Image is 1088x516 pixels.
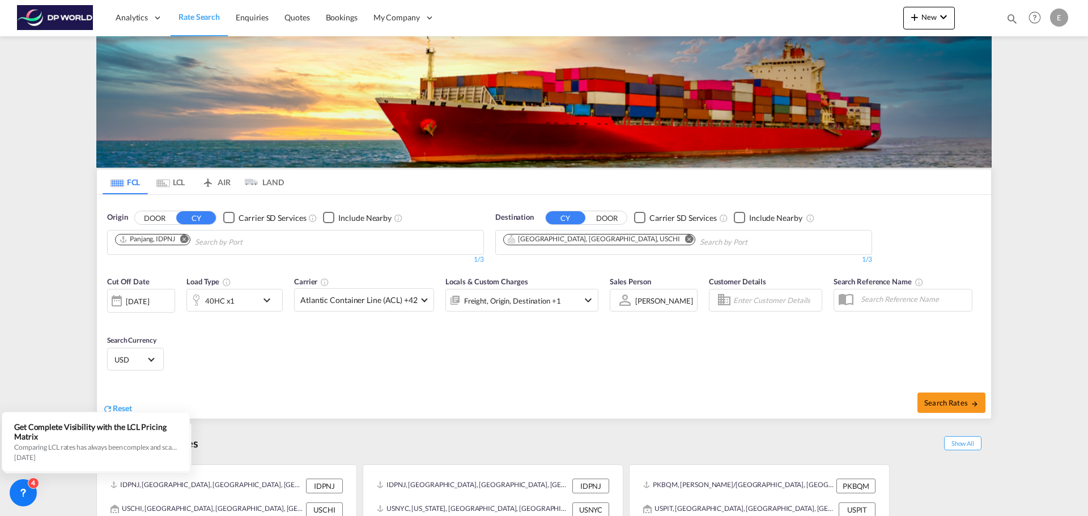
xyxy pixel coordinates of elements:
[908,12,950,22] span: New
[294,277,329,286] span: Carrier
[239,169,284,194] md-tab-item: LAND
[195,233,303,251] input: Chips input.
[581,293,595,307] md-icon: icon-chevron-down
[107,277,150,286] span: Cut Off Date
[734,212,802,224] md-checkbox: Checkbox No Ink
[300,295,418,306] span: Atlantic Container Line (ACL) +42
[643,479,834,493] div: PKBQM, Muhammad Bin Qasim/Karachi, Pakistan, Indian Subcontinent, Asia Pacific
[834,277,924,286] span: Search Reference Name
[394,214,403,223] md-icon: Unchecked: Ignores neighbouring ports when fetching rates.Checked : Includes neighbouring ports w...
[338,212,392,224] div: Include Nearby
[495,255,872,265] div: 1/3
[107,312,116,327] md-datepicker: Select
[119,234,175,244] div: Panjang, IDPNJ
[103,169,148,194] md-tab-item: FCL
[126,296,149,306] div: [DATE]
[507,234,680,244] div: Chicago, IL, USCHI
[944,436,981,450] span: Show All
[236,12,269,22] span: Enquiries
[306,479,343,493] div: IDPNJ
[501,231,812,251] md-chips-wrap: Chips container. Use arrow keys to select chips.
[572,479,609,493] div: IDPNJ
[1050,8,1068,27] div: E
[700,233,807,251] input: Chips input.
[1025,8,1044,27] span: Help
[114,355,146,365] span: USD
[587,211,627,224] button: DOOR
[678,234,695,246] button: Remove
[17,5,93,31] img: c08ca190194411f088ed0f3ba295208c.png
[173,234,190,246] button: Remove
[1025,8,1050,28] div: Help
[495,212,534,223] span: Destination
[239,212,306,224] div: Carrier SD Services
[610,277,651,286] span: Sales Person
[116,12,148,23] span: Analytics
[373,12,420,23] span: My Company
[148,169,193,194] md-tab-item: LCL
[903,7,955,29] button: icon-plus 400-fgNewicon-chevron-down
[915,278,924,287] md-icon: Your search will be saved by the below given name
[635,296,693,305] div: [PERSON_NAME]
[201,176,215,184] md-icon: icon-airplane
[507,234,682,244] div: Press delete to remove this chip.
[445,289,598,312] div: Freight Origin Destination Factory Stuffingicon-chevron-down
[917,393,985,413] button: Search Ratesicon-arrow-right
[107,255,484,265] div: 1/3
[320,278,329,287] md-icon: The selected Trucker/Carrierwill be displayed in the rate results If the rates are from another f...
[186,289,283,312] div: 40HC x1icon-chevron-down
[546,211,585,224] button: CY
[634,292,694,309] md-select: Sales Person: Eli Dolgansky
[193,169,239,194] md-tab-item: AIR
[908,10,921,24] md-icon: icon-plus 400-fg
[1006,12,1018,25] md-icon: icon-magnify
[223,212,306,224] md-checkbox: Checkbox No Ink
[284,12,309,22] span: Quotes
[119,234,177,244] div: Press delete to remove this chip.
[937,10,950,24] md-icon: icon-chevron-down
[836,479,875,493] div: PKBQM
[326,12,358,22] span: Bookings
[634,212,717,224] md-checkbox: Checkbox No Ink
[107,212,127,223] span: Origin
[107,336,156,344] span: Search Currency
[719,214,728,223] md-icon: Unchecked: Search for CY (Container Yard) services for all selected carriers.Checked : Search for...
[176,211,216,224] button: CY
[205,293,235,309] div: 40HC x1
[222,278,231,287] md-icon: icon-information-outline
[135,211,175,224] button: DOOR
[186,277,231,286] span: Load Type
[806,214,815,223] md-icon: Unchecked: Ignores neighbouring ports when fetching rates.Checked : Includes neighbouring ports w...
[113,231,307,251] md-chips-wrap: Chips container. Use arrow keys to select chips.
[377,479,569,493] div: IDPNJ, Panjang, Indonesia, South East Asia, Asia Pacific
[733,292,818,309] input: Enter Customer Details
[749,212,802,224] div: Include Nearby
[178,12,220,22] span: Rate Search
[924,398,979,407] span: Search Rates
[709,277,766,286] span: Customer Details
[97,195,991,419] div: OriginDOOR CY Checkbox No InkUnchecked: Search for CY (Container Yard) services for all selected ...
[649,212,717,224] div: Carrier SD Services
[113,351,158,368] md-select: Select Currency: $ USDUnited States Dollar
[260,293,279,307] md-icon: icon-chevron-down
[464,293,561,309] div: Freight Origin Destination Factory Stuffing
[110,479,303,493] div: IDPNJ, Panjang, Indonesia, South East Asia, Asia Pacific
[855,291,972,308] input: Search Reference Name
[96,36,992,168] img: LCL+%26+FCL+BACKGROUND.png
[103,169,284,194] md-pagination-wrapper: Use the left and right arrow keys to navigate between tabs
[323,212,392,224] md-checkbox: Checkbox No Ink
[308,214,317,223] md-icon: Unchecked: Search for CY (Container Yard) services for all selected carriers.Checked : Search for...
[107,289,175,313] div: [DATE]
[1006,12,1018,29] div: icon-magnify
[445,277,528,286] span: Locals & Custom Charges
[971,400,979,408] md-icon: icon-arrow-right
